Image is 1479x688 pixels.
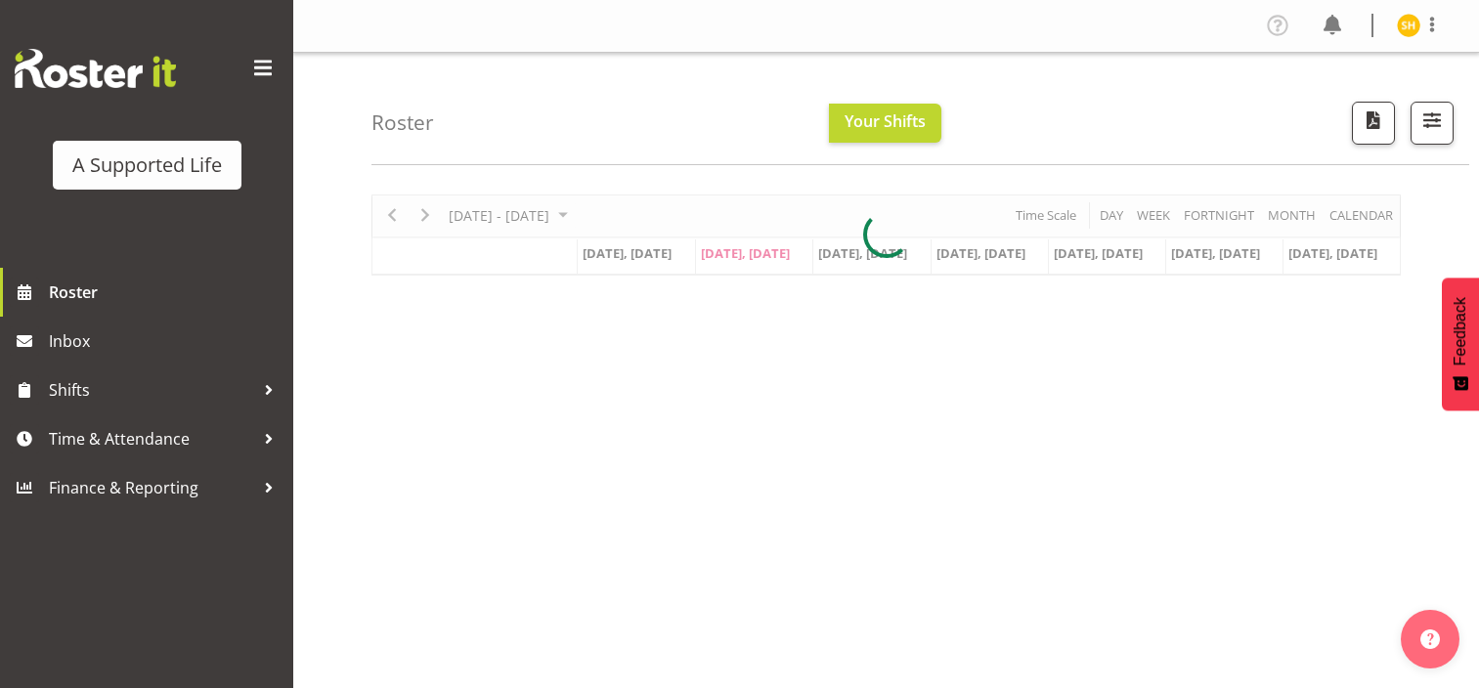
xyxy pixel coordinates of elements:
[49,326,283,356] span: Inbox
[1397,14,1420,37] img: skylah-hansen11487.jpg
[1442,278,1479,410] button: Feedback - Show survey
[1420,629,1440,649] img: help-xxl-2.png
[49,473,254,502] span: Finance & Reporting
[845,110,926,132] span: Your Shifts
[72,150,222,180] div: A Supported Life
[49,424,254,453] span: Time & Attendance
[49,278,283,307] span: Roster
[371,111,434,134] h4: Roster
[1452,297,1469,365] span: Feedback
[49,375,254,405] span: Shifts
[829,104,941,143] button: Your Shifts
[1352,102,1395,145] button: Download a PDF of the roster according to the set date range.
[15,49,176,88] img: Rosterit website logo
[1411,102,1454,145] button: Filter Shifts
